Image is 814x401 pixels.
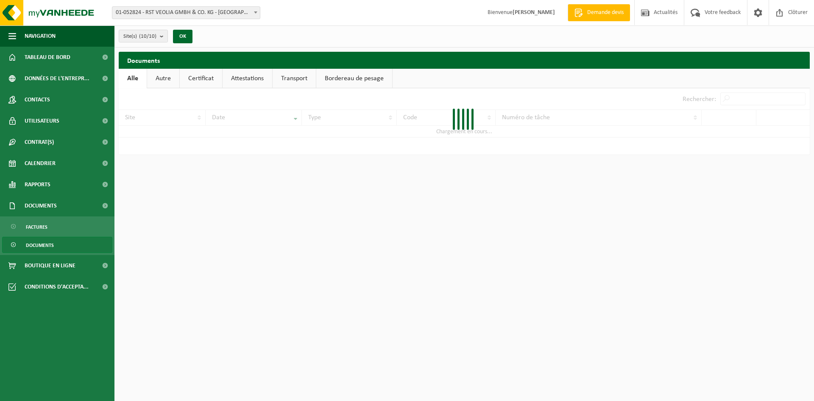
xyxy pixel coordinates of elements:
[25,174,50,195] span: Rapports
[568,4,630,21] a: Demande devis
[123,30,156,43] span: Site(s)
[25,195,57,216] span: Documents
[112,6,260,19] span: 01-052824 - RST VEOLIA GMBH & CO. KG - HERRENBERG
[2,219,112,235] a: Factures
[119,52,810,68] h2: Documents
[25,110,59,132] span: Utilisateurs
[25,132,54,153] span: Contrat(s)
[513,9,555,16] strong: [PERSON_NAME]
[180,69,222,88] a: Certificat
[119,69,147,88] a: Alle
[25,47,70,68] span: Tableau de bord
[139,34,156,39] count: (10/10)
[119,30,168,42] button: Site(s)(10/10)
[25,255,75,276] span: Boutique en ligne
[173,30,192,43] button: OK
[25,25,56,47] span: Navigation
[26,219,47,235] span: Factures
[316,69,392,88] a: Bordereau de pesage
[26,237,54,253] span: Documents
[147,69,179,88] a: Autre
[25,68,89,89] span: Données de l'entrepr...
[223,69,272,88] a: Attestations
[273,69,316,88] a: Transport
[25,276,89,297] span: Conditions d'accepta...
[25,153,56,174] span: Calendrier
[2,237,112,253] a: Documents
[25,89,50,110] span: Contacts
[112,7,260,19] span: 01-052824 - RST VEOLIA GMBH & CO. KG - HERRENBERG
[585,8,626,17] span: Demande devis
